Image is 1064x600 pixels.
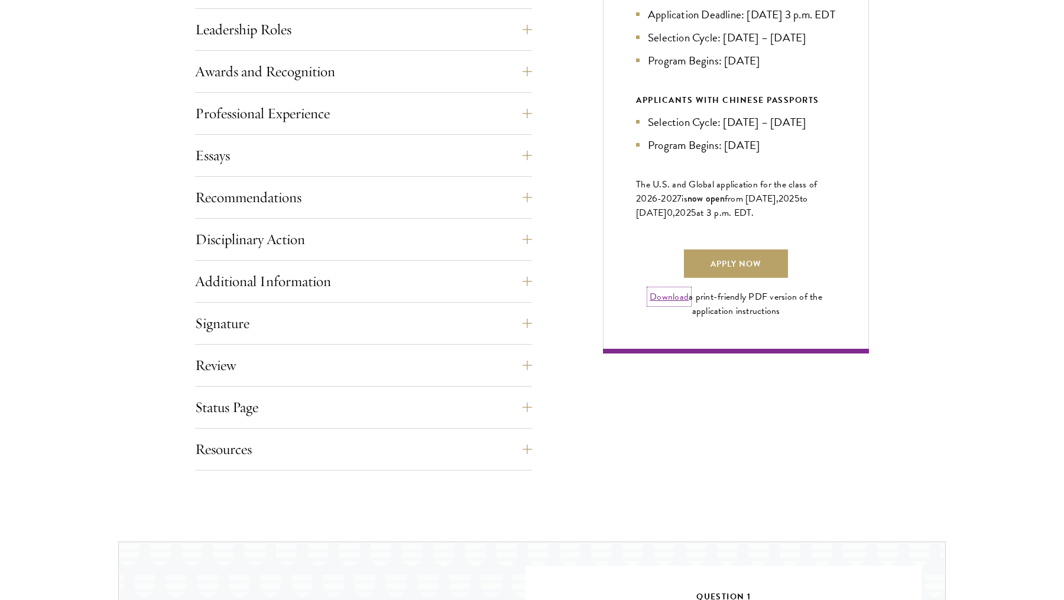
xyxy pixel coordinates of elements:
button: Recommendations [195,183,532,212]
li: Selection Cycle: [DATE] – [DATE] [636,113,836,131]
span: The U.S. and Global application for the class of 202 [636,177,817,206]
span: at 3 p.m. EDT. [696,206,754,220]
li: Program Begins: [DATE] [636,137,836,154]
span: from [DATE], [725,192,778,206]
span: 202 [778,192,794,206]
button: Resources [195,435,532,463]
span: now open [687,192,725,205]
button: Status Page [195,393,532,421]
a: Apply Now [684,249,788,278]
span: 5 [691,206,696,220]
span: 0 [667,206,673,220]
button: Signature [195,309,532,338]
button: Leadership Roles [195,15,532,44]
span: , [673,206,675,220]
div: a print-friendly PDF version of the application instructions [636,290,836,318]
span: is [682,192,687,206]
span: 7 [677,192,682,206]
li: Program Begins: [DATE] [636,52,836,69]
li: Application Deadline: [DATE] 3 p.m. EDT [636,6,836,23]
button: Review [195,351,532,380]
span: 6 [652,192,657,206]
div: APPLICANTS WITH CHINESE PASSPORTS [636,93,836,108]
button: Professional Experience [195,99,532,128]
li: Selection Cycle: [DATE] – [DATE] [636,29,836,46]
button: Disciplinary Action [195,225,532,254]
span: 202 [675,206,691,220]
button: Additional Information [195,267,532,296]
a: Download [650,290,689,304]
span: -202 [657,192,677,206]
button: Awards and Recognition [195,57,532,86]
button: Essays [195,141,532,170]
span: to [DATE] [636,192,807,220]
span: 5 [794,192,800,206]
